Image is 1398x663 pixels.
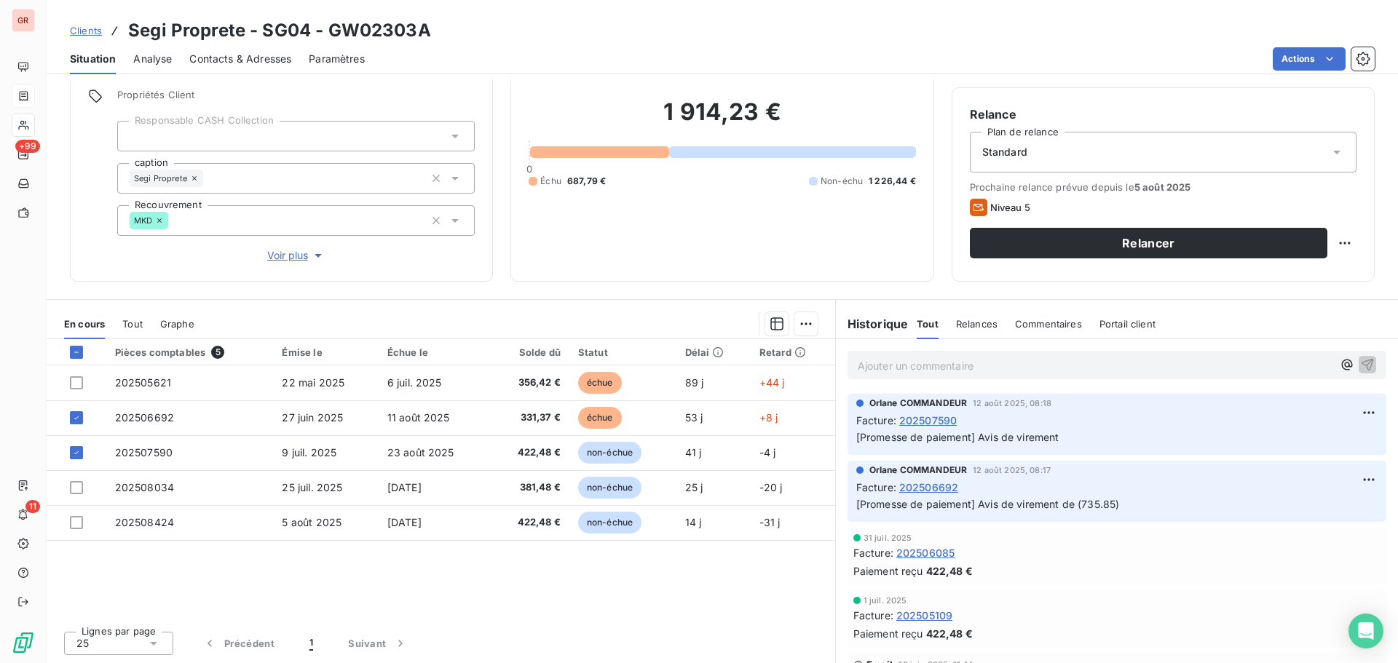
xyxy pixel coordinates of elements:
span: Situation [70,52,116,66]
span: 9 juil. 2025 [282,446,336,458]
span: 202507590 [115,446,173,458]
span: 687,79 € [567,175,606,188]
span: Tout [122,318,143,330]
span: 422,48 € [926,626,973,641]
span: 31 juil. 2025 [864,533,912,542]
span: Orlane COMMANDEUR [869,464,968,477]
button: Relancer [970,228,1327,258]
span: 25 juil. 2025 [282,481,342,493]
span: 11 [25,500,40,513]
span: +44 j [759,376,785,389]
span: 422,48 € [498,515,561,530]
span: Voir plus [267,248,325,263]
span: 202508034 [115,481,174,493]
span: 41 j [685,446,702,458]
span: 25 [76,636,89,651]
span: 53 j [685,411,703,424]
span: échue [578,407,622,429]
button: Voir plus [117,247,475,263]
span: 331,37 € [498,410,561,425]
span: Analyse [133,52,172,66]
div: GR [12,9,35,32]
span: 202505621 [115,376,171,389]
span: 202506692 [899,480,958,495]
span: -4 j [759,446,776,458]
span: 202508424 [115,516,174,528]
span: +99 [15,140,40,153]
span: 89 j [685,376,704,389]
span: Portail client [1099,318,1156,330]
span: Commentaires [1015,318,1082,330]
span: Relances [956,318,998,330]
a: Clients [70,23,102,38]
span: Propriétés Client [117,89,475,109]
h3: Segi Proprete - SG04 - GW02303A [128,17,431,44]
span: 202506692 [115,411,174,424]
span: 202506085 [896,545,955,560]
span: Tout [917,318,939,330]
span: +8 j [759,411,778,424]
span: Contacts & Adresses [189,52,291,66]
div: Open Intercom Messenger [1348,614,1383,648]
span: 1 [309,636,313,651]
a: +99 [12,143,34,166]
span: Facture : [856,413,896,428]
div: Émise le [282,346,369,358]
span: 12 août 2025, 08:18 [973,399,1051,408]
span: Niveau 5 [990,202,1030,213]
span: En cours [64,318,105,330]
span: 356,42 € [498,376,561,390]
span: 202505109 [896,608,952,623]
span: 23 août 2025 [387,446,454,458]
span: Échu [540,175,561,188]
img: Logo LeanPay [12,631,35,654]
span: 1 226,44 € [869,175,916,188]
div: Pièces comptables [115,346,265,359]
span: 22 mai 2025 [282,376,344,389]
span: échue [578,372,622,394]
span: Non-échu [821,175,863,188]
h6: Historique [836,315,909,333]
span: Standard [982,145,1027,159]
span: 1 juil. 2025 [864,596,907,605]
span: 11 août 2025 [387,411,450,424]
span: [DATE] [387,481,422,493]
div: Retard [759,346,826,358]
h2: 1 914,23 € [529,98,915,141]
span: -31 j [759,516,781,528]
button: Précédent [185,628,292,659]
input: Ajouter une valeur [203,172,215,185]
span: 5 août 2025 [1134,181,1191,193]
span: non-échue [578,442,641,464]
span: Orlane COMMANDEUR [869,397,968,410]
button: Suivant [331,628,425,659]
span: 202507590 [899,413,957,428]
span: Graphe [160,318,194,330]
input: Ajouter une valeur [168,214,180,227]
button: Actions [1273,47,1346,71]
span: Segi Proprete [134,174,187,183]
button: 1 [292,628,331,659]
span: non-échue [578,512,641,533]
span: MKD [134,216,152,225]
span: [Promesse de paiement] Avis de virement [856,431,1059,443]
span: Clients [70,25,102,36]
span: [DATE] [387,516,422,528]
input: Ajouter une valeur [130,130,141,143]
span: Facture : [856,480,896,495]
span: non-échue [578,477,641,499]
div: Statut [578,346,668,358]
span: 0 [526,163,532,175]
span: Facture : [853,545,893,560]
span: 381,48 € [498,480,561,495]
span: 14 j [685,516,702,528]
span: Facture : [853,608,893,623]
span: 25 j [685,481,703,493]
span: 12 août 2025, 08:17 [973,466,1051,475]
span: 5 [211,346,224,359]
span: 422,48 € [498,445,561,460]
span: 6 juil. 2025 [387,376,442,389]
span: Paiement reçu [853,563,923,579]
span: [Promesse de paiement] Avis de virement de (735.85) [856,498,1120,510]
span: 5 août 2025 [282,516,341,528]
